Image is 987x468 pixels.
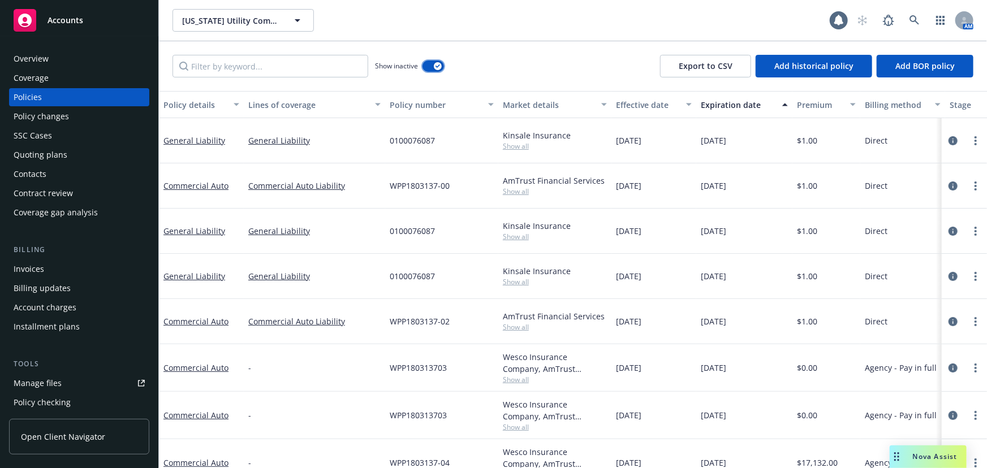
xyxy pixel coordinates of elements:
[14,318,80,336] div: Installment plans
[385,91,498,118] button: Policy number
[969,315,982,328] a: more
[9,374,149,392] a: Manage files
[860,91,945,118] button: Billing method
[14,69,49,87] div: Coverage
[248,135,381,146] a: General Liability
[903,9,926,32] a: Search
[946,315,960,328] a: circleInformation
[9,88,149,106] a: Policies
[616,99,679,111] div: Effective date
[163,362,229,373] a: Commercial Auto
[21,431,105,443] span: Open Client Navigator
[503,310,607,322] div: AmTrust Financial Services
[851,9,874,32] a: Start snowing
[503,99,594,111] div: Market details
[616,225,641,237] span: [DATE]
[9,279,149,297] a: Billing updates
[14,88,42,106] div: Policies
[774,60,854,71] span: Add historical policy
[797,270,817,282] span: $1.00
[182,15,280,27] span: [US_STATE] Utility Company
[503,129,607,141] div: Kinsale Insurance
[946,361,960,375] a: circleInformation
[9,5,149,36] a: Accounts
[14,260,44,278] div: Invoices
[163,410,229,421] a: Commercial Auto
[756,55,872,77] button: Add historical policy
[890,445,904,468] div: Drag to move
[14,127,52,145] div: SSC Cases
[701,135,726,146] span: [DATE]
[865,362,937,374] span: Agency - Pay in full
[696,91,792,118] button: Expiration date
[792,91,860,118] button: Premium
[797,362,817,374] span: $0.00
[14,50,49,68] div: Overview
[616,315,641,327] span: [DATE]
[248,315,381,327] a: Commercial Auto Liability
[390,315,450,327] span: WPP1803137-02
[969,270,982,283] a: more
[877,9,900,32] a: Report a Bug
[9,165,149,183] a: Contacts
[9,298,149,317] a: Account charges
[390,362,447,374] span: WPP180313703
[14,393,71,411] div: Policy checking
[9,203,149,222] a: Coverage gap analysis
[9,146,149,164] a: Quoting plans
[48,16,83,25] span: Accounts
[14,184,73,202] div: Contract review
[9,318,149,336] a: Installment plans
[701,180,726,192] span: [DATE]
[163,99,227,111] div: Policy details
[946,270,960,283] a: circleInformation
[865,99,928,111] div: Billing method
[163,180,229,191] a: Commercial Auto
[503,398,607,422] div: Wesco Insurance Company, AmTrust Financial Services, Risk Placement Services, Inc. (RPS)
[503,232,607,241] span: Show all
[390,99,481,111] div: Policy number
[660,55,751,77] button: Export to CSV
[163,316,229,327] a: Commercial Auto
[248,180,381,192] a: Commercial Auto Liability
[9,260,149,278] a: Invoices
[969,361,982,375] a: more
[503,141,607,151] span: Show all
[929,9,952,32] a: Switch app
[865,180,887,192] span: Direct
[503,351,607,375] div: Wesco Insurance Company, AmTrust Financial Services, Risk Placement Services, Inc. (RPS)
[913,452,958,461] span: Nova Assist
[503,322,607,332] span: Show all
[248,270,381,282] a: General Liability
[877,55,973,77] button: Add BOR policy
[701,409,726,421] span: [DATE]
[865,135,887,146] span: Direct
[503,422,607,432] span: Show all
[797,409,817,421] span: $0.00
[503,220,607,232] div: Kinsale Insurance
[9,50,149,68] a: Overview
[14,374,62,392] div: Manage files
[9,358,149,370] div: Tools
[616,135,641,146] span: [DATE]
[248,409,251,421] span: -
[969,409,982,422] a: more
[701,362,726,374] span: [DATE]
[159,91,244,118] button: Policy details
[9,107,149,125] a: Policy changes
[163,135,225,146] a: General Liability
[503,175,607,187] div: AmTrust Financial Services
[950,99,985,111] div: Stage
[503,277,607,287] span: Show all
[14,107,69,125] div: Policy changes
[865,270,887,282] span: Direct
[701,270,726,282] span: [DATE]
[865,315,887,327] span: Direct
[895,60,955,71] span: Add BOR policy
[9,244,149,255] div: Billing
[375,61,418,71] span: Show inactive
[163,226,225,236] a: General Liability
[969,134,982,148] a: more
[390,270,435,282] span: 0100076087
[701,99,775,111] div: Expiration date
